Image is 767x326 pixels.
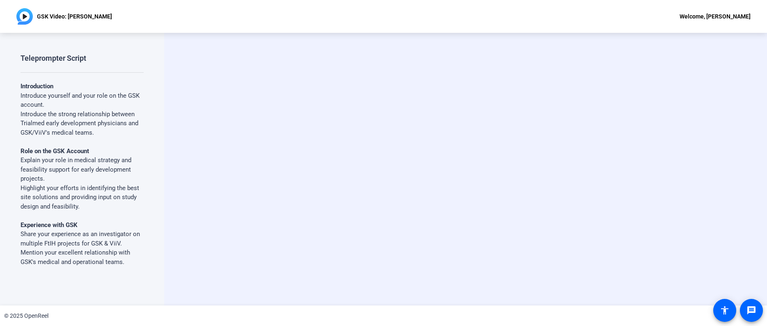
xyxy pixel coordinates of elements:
div: Teleprompter Script [21,53,86,63]
strong: Introduction [21,83,53,90]
li: Mention your excellent relationship with GSK's medical and operational teams. [21,248,144,266]
li: Share your experience as an investigator on multiple FtIH projects for GSK & ViiV. [21,230,144,294]
div: Welcome, [PERSON_NAME] [680,11,751,21]
mat-icon: message [746,305,756,315]
li: Highlight your efforts in identifying the best site solutions and providing input on study design... [21,184,144,211]
p: GSK Video: [PERSON_NAME] [37,11,112,21]
strong: Experience with GSK [21,221,78,229]
li: Introduce the strong relationship between Trialmed early development physicians and GSK/ViiV's me... [21,110,144,138]
li: Highlight your leadership in gaining GSK’s trust to place FtIH work in [GEOGRAPHIC_DATA]. [21,266,144,294]
img: OpenReel logo [16,8,33,25]
strong: Role on the GSK Account [21,147,89,155]
mat-icon: accessibility [720,305,730,315]
li: Introduce yourself and your role on the GSK account. [21,91,144,110]
div: © 2025 OpenReel [4,312,48,320]
li: Explain your role in medical strategy and feasibility support for early development projects. [21,156,144,211]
